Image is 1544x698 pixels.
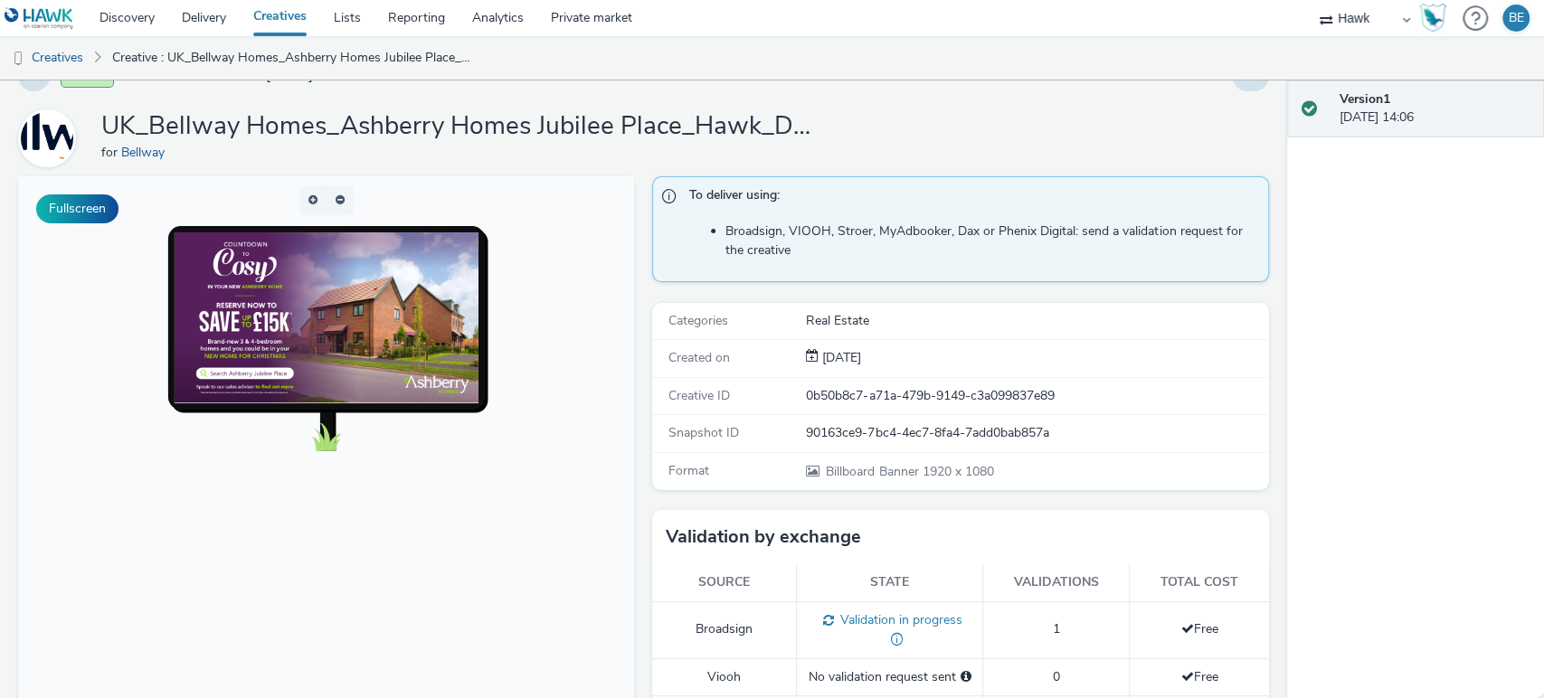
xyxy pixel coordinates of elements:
[101,144,121,161] span: for
[1053,668,1060,685] span: 0
[1340,90,1530,127] div: [DATE] 14:06
[806,424,1266,442] div: 90163ce9-7bc4-4ec7-8fa4-7add0bab857a
[983,564,1130,601] th: Validations
[666,523,861,551] h3: Validation by exchange
[156,56,460,226] img: Advertisement preview
[1130,564,1269,601] th: Total cost
[819,349,861,367] div: Creation 12 September 2025, 14:06
[18,129,83,146] a: Bellway
[824,463,993,480] span: 1920 x 1080
[797,564,983,601] th: State
[689,186,1249,210] span: To deliver using:
[826,463,922,480] span: Billboard Banner
[652,658,797,695] td: Viooh
[806,668,973,686] div: No validation request sent
[806,387,1266,405] div: 0b50b8c7-a71a-479b-9149-c3a099837e89
[834,611,962,628] span: Validation in progress
[668,312,728,329] span: Categories
[1180,668,1217,685] span: Free
[1419,4,1446,33] img: Hawk Academy
[103,36,489,80] a: Creative : UK_Bellway Homes_Ashberry Homes Jubilee Place_Hawk_DOOH_12/09/2025_1920x1080
[36,194,118,223] button: Fullscreen
[101,109,825,144] h1: UK_Bellway Homes_Ashberry Homes Jubilee Place_Hawk_DOOH_12/09/2025_1920x1080
[806,312,1266,330] div: Real Estate
[121,144,172,161] a: Bellway
[9,50,27,68] img: dooh
[668,424,739,441] span: Snapshot ID
[1180,620,1217,637] span: Free
[1509,5,1524,32] div: BE
[1053,620,1060,637] span: 1
[21,112,73,165] img: Bellway
[668,462,709,479] span: Format
[876,630,904,649] div: resolution needs to be 1080x1920
[652,601,797,658] td: Broadsign
[668,349,730,366] span: Created on
[1419,4,1454,33] a: Hawk Academy
[725,222,1258,259] li: Broadsign, VIOOH, Stroer, MyAdbooker, Dax or Phenix Digital: send a validation request for the cr...
[961,668,971,686] div: Please select a deal below and click on Send to send a validation request to Viooh.
[819,349,861,366] span: [DATE]
[5,7,74,30] img: undefined Logo
[1340,90,1390,108] strong: Version 1
[652,564,797,601] th: Source
[668,387,730,404] span: Creative ID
